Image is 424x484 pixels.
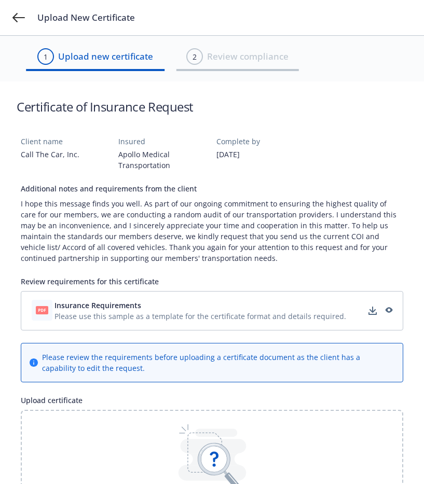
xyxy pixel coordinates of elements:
[193,51,197,62] div: 2
[216,149,306,160] div: [DATE]
[17,98,194,115] h1: Certificate of Insurance Request
[21,183,403,194] div: Additional notes and requirements from the client
[37,11,135,24] span: Upload New Certificate
[21,276,403,287] div: Review requirements for this certificate
[44,51,48,62] div: 1
[382,305,394,317] a: preview
[118,136,208,147] div: Insured
[366,305,379,317] a: download
[207,50,289,63] span: Review compliance
[54,311,346,322] span: Please use this sample as a template for the certificate format and details required.
[21,291,403,330] div: Insurance RequirementsPlease use this sample as a template for the certificate format and details...
[54,300,346,311] button: Insurance Requirements
[42,352,394,374] div: Please review the requirements before uploading a certificate document as the client has a capabi...
[21,198,403,264] div: I hope this message finds you well. As part of our ongoing commitment to ensuring the highest qua...
[216,136,306,147] div: Complete by
[21,395,403,406] div: Upload certificate
[118,149,208,171] div: Apollo Medical Transportation
[54,300,141,311] span: Insurance Requirements
[21,149,110,160] div: Call The Car, Inc.
[21,136,110,147] div: Client name
[58,50,153,63] span: Upload new certificate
